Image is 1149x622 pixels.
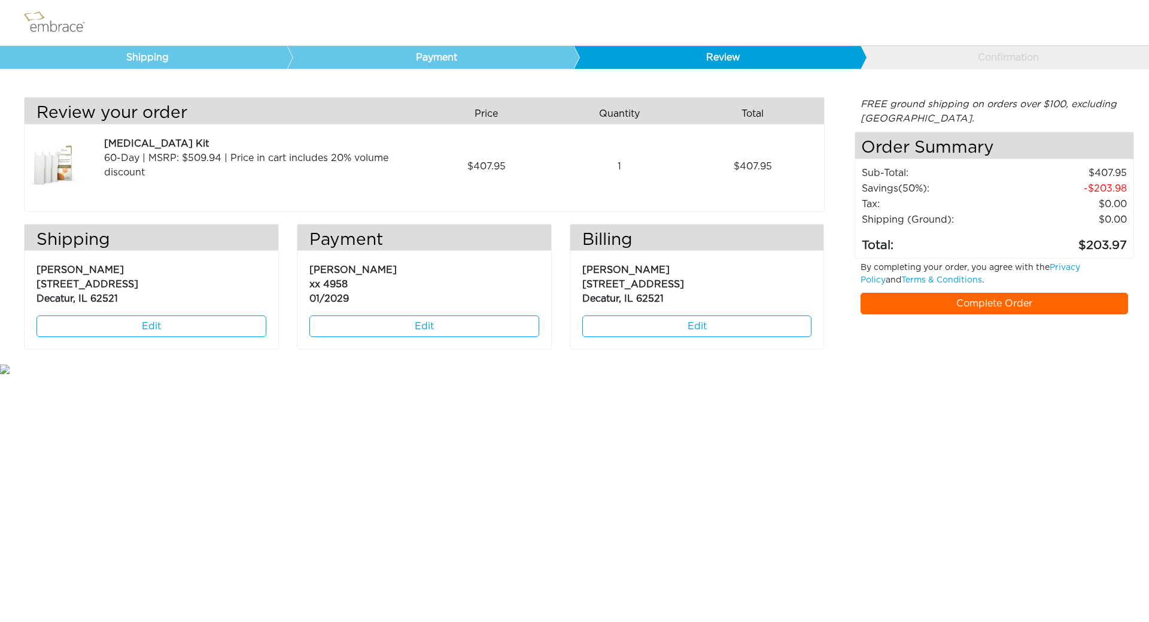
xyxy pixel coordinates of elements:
a: Payment [287,46,574,69]
a: Confirmation [860,46,1147,69]
td: 203.98 [1008,181,1127,196]
a: Edit [37,315,266,337]
td: Shipping (Ground): [861,212,1008,227]
td: Sub-Total: [861,165,1008,181]
td: Savings : [861,181,1008,196]
span: Quantity [599,107,640,121]
div: 60-Day | MSRP: $509.94 | Price in cart includes 20% volume discount [104,151,415,180]
a: Terms & Conditions [901,276,982,284]
p: [PERSON_NAME] [STREET_ADDRESS] Decatur, IL 62521 [582,257,812,306]
h3: Billing [570,230,824,251]
div: FREE ground shipping on orders over $100, excluding [GEOGRAPHIC_DATA]. [855,97,1135,126]
span: 407.95 [467,159,506,174]
td: 0.00 [1008,196,1127,212]
h3: Payment [297,230,551,251]
img: a09f5d18-8da6-11e7-9c79-02e45ca4b85b.jpeg [25,136,84,196]
a: Privacy Policy [861,263,1080,284]
a: Edit [309,315,539,337]
span: 1 [618,159,621,174]
td: Tax: [861,196,1008,212]
div: Total [691,104,824,124]
a: Review [573,46,861,69]
span: xx 4958 [309,280,348,289]
td: 407.95 [1008,165,1127,181]
td: 203.97 [1008,227,1127,255]
div: Price [424,104,558,124]
a: Complete Order [861,293,1129,314]
h3: Review your order [25,104,415,124]
div: [MEDICAL_DATA] Kit [104,136,415,151]
div: By completing your order, you agree with the and . [852,262,1138,293]
img: logo.png [21,8,99,38]
p: [PERSON_NAME] [STREET_ADDRESS] Decatur, IL 62521 [37,257,266,306]
span: 407.95 [734,159,772,174]
a: Edit [582,315,812,337]
td: Total: [861,227,1008,255]
span: (50%) [898,184,927,193]
td: $0.00 [1008,212,1127,227]
h4: Order Summary [855,132,1134,159]
span: 01/2029 [309,294,349,304]
h3: Shipping [25,230,278,251]
span: [PERSON_NAME] [309,265,397,275]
